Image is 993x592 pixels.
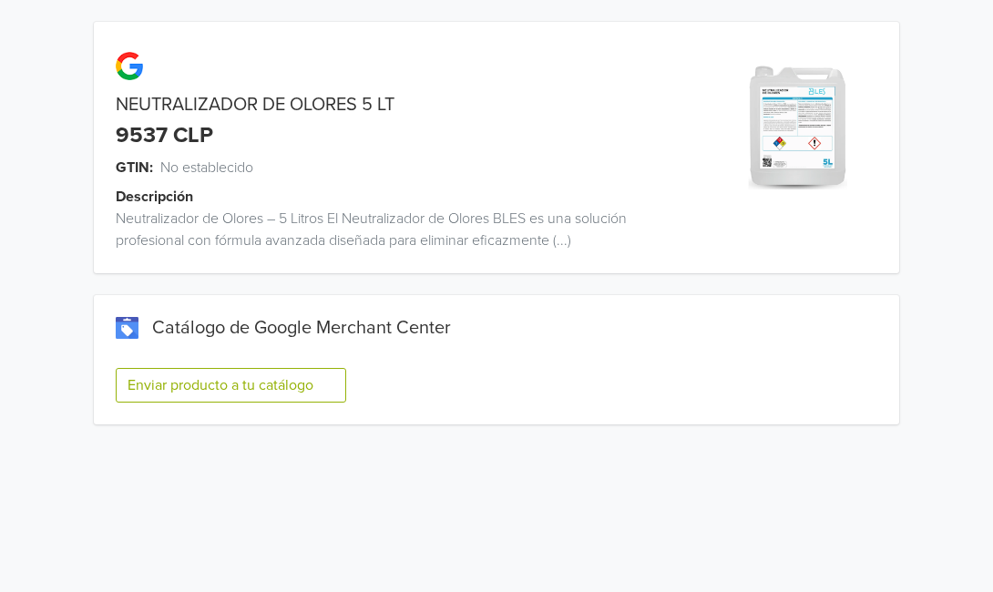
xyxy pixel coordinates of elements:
[94,94,697,116] div: NEUTRALIZADOR DE OLORES 5 LT
[730,58,867,196] img: product_image
[116,123,213,149] div: 9537 CLP
[116,186,719,208] div: Descripción
[116,317,876,339] div: Catálogo de Google Merchant Center
[116,157,153,179] span: GTIN:
[116,368,346,403] button: Enviar producto a tu catálogo
[94,208,697,251] div: Neutralizador de Olores – 5 Litros El Neutralizador de Olores BLES es una solución profesional co...
[160,157,253,179] span: No establecido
